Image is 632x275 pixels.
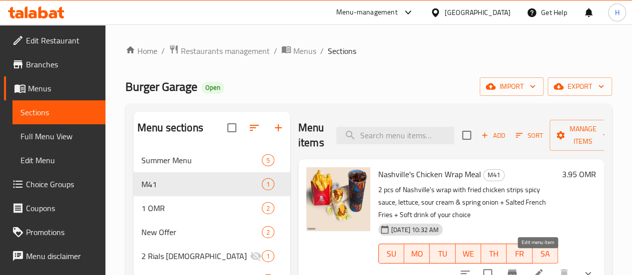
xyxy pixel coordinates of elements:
button: TU [430,244,455,264]
li: / [320,45,324,57]
span: Select all sections [221,117,242,138]
span: Nashville's Chicken Wrap Meal [378,167,481,182]
span: Sections [20,106,97,118]
span: Branches [26,58,97,70]
span: Add [480,130,507,141]
span: 2 [262,204,274,213]
div: items [262,178,274,190]
span: FR [511,247,528,261]
span: Edit Restaurant [26,34,97,46]
span: Menu disclaimer [26,250,97,262]
span: Menus [293,45,316,57]
button: SU [378,244,404,264]
span: WE [460,247,477,261]
button: Manage items [550,120,617,151]
div: items [262,154,274,166]
a: Promotions [4,220,105,244]
div: Summer Menu5 [133,148,290,172]
div: 2 Rials [DEMOGRAPHIC_DATA]1 [133,244,290,268]
div: Open [201,82,224,94]
div: 1 OMR2 [133,196,290,220]
a: Branches [4,52,105,76]
span: Sort items [509,128,550,143]
a: Menus [281,44,316,57]
nav: breadcrumb [125,44,612,57]
a: Edit Restaurant [4,28,105,52]
span: [DATE] 10:32 AM [387,225,443,235]
a: Coupons [4,196,105,220]
span: Burger Garage [125,75,197,98]
a: Menu disclaimer [4,244,105,268]
span: Restaurants management [181,45,270,57]
h2: Menu items [298,120,324,150]
span: Promotions [26,226,97,238]
button: FR [507,244,532,264]
span: M41 [484,169,504,181]
span: New Offer [141,226,262,238]
a: Restaurants management [169,44,270,57]
span: TH [485,247,503,261]
span: Sections [328,45,356,57]
button: TH [481,244,507,264]
span: 2 [262,228,274,237]
span: 1 [262,180,274,189]
div: M411 [133,172,290,196]
span: M41 [141,178,262,190]
span: SA [537,247,554,261]
span: Open [201,83,224,92]
span: 2 Rials [DEMOGRAPHIC_DATA] [141,250,250,262]
button: Add section [266,116,290,140]
span: Coupons [26,202,97,214]
span: Sort [516,130,543,141]
li: / [161,45,165,57]
input: search [336,127,454,144]
div: Menu-management [336,6,398,18]
div: items [262,250,274,262]
svg: Inactive section [250,250,262,262]
a: Choice Groups [4,172,105,196]
a: Menus [4,76,105,100]
span: export [556,80,604,93]
span: Sort sections [242,116,266,140]
span: TU [434,247,451,261]
p: 2 pcs of Nashville's wrap with fried chicken strips spicy sauce, lettuce, sour cream & spring oni... [378,184,558,221]
div: items [262,202,274,214]
button: WE [456,244,481,264]
div: New Offer2 [133,220,290,244]
span: SU [383,247,400,261]
span: 5 [262,156,274,165]
span: Select section [456,125,477,146]
button: SA [533,244,558,264]
div: [GEOGRAPHIC_DATA] [445,7,511,18]
span: Manage items [558,123,609,148]
li: / [274,45,277,57]
a: Sections [12,100,105,124]
button: Add [477,128,509,143]
span: Choice Groups [26,178,97,190]
button: import [480,77,544,96]
span: Full Menu View [20,130,97,142]
span: Edit Menu [20,154,97,166]
span: H [615,7,619,18]
button: Sort [513,128,546,143]
h2: Menu sections [137,120,203,135]
span: 1 OMR [141,202,262,214]
button: export [548,77,612,96]
button: MO [404,244,430,264]
span: Menus [28,82,97,94]
img: Nashville's Chicken Wrap Meal [306,167,370,231]
span: MO [408,247,426,261]
a: Full Menu View [12,124,105,148]
div: M41 [483,169,505,181]
div: items [262,226,274,238]
span: Add item [477,128,509,143]
div: 2 Rials Iftar [141,250,250,262]
span: 1 [262,252,274,261]
a: Edit Menu [12,148,105,172]
h6: 3.95 OMR [562,167,596,181]
span: import [488,80,536,93]
span: Summer Menu [141,154,262,166]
